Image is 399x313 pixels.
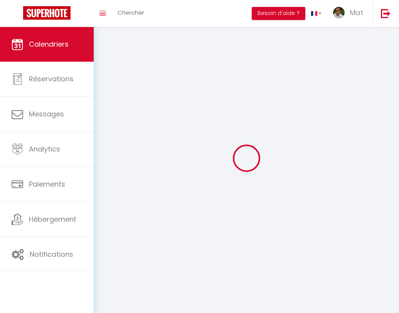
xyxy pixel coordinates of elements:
span: Calendriers [29,39,69,49]
span: Analytics [29,144,60,154]
span: Messages [29,109,64,119]
span: Hébergement [29,214,76,224]
span: Notifications [30,249,73,259]
button: Ouvrir le widget de chat LiveChat [6,3,29,26]
img: logout [381,8,391,18]
span: Chercher [118,8,144,17]
span: Réservations [29,74,74,84]
img: Super Booking [23,6,71,20]
span: Mat [350,8,363,17]
span: Paiements [29,179,65,189]
img: ... [333,7,345,19]
button: Besoin d'aide ? [252,7,305,20]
